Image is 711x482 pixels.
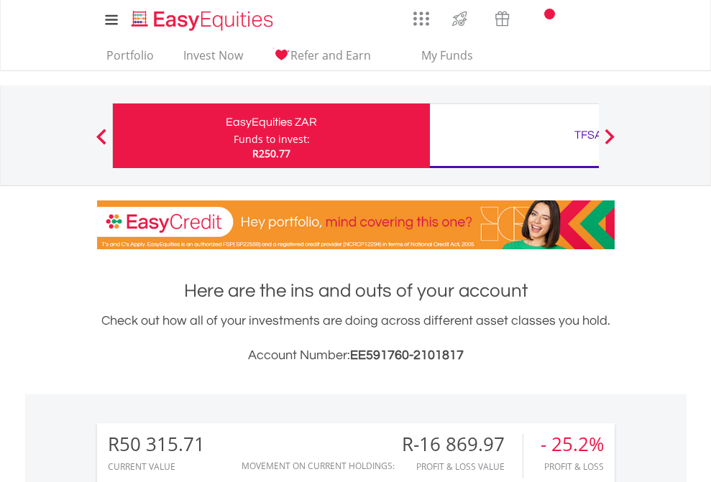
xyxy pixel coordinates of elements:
button: Next [595,136,624,150]
span: R250.77 [252,147,290,160]
img: grid-menu-icon.svg [413,11,429,27]
div: R-16 869.97 [402,434,523,455]
div: R50 315.71 [108,434,205,455]
a: My Profile [597,4,633,35]
div: EasyEquities ZAR [121,112,421,132]
div: Check out how all of your investments are doing across different asset classes you hold. [97,311,615,366]
a: Portfolio [101,48,160,70]
img: thrive-v2.svg [448,7,472,30]
a: FAQ's and Support [560,4,597,32]
a: Notifications [523,4,560,32]
span: Refer and Earn [290,47,371,63]
a: Home page [126,4,279,32]
span: My Funds [400,46,495,65]
h1: Here are the ins and outs of your account [97,278,615,304]
img: EasyCredit Promotion Banner [97,200,615,249]
a: Vouchers [481,4,523,30]
div: Profit & Loss Value [402,462,523,471]
div: - 25.2% [541,434,604,455]
h3: Account Number: [97,346,615,366]
div: CURRENT VALUE [108,462,205,471]
a: Refer and Earn [267,48,377,70]
a: AppsGrid [404,4,439,27]
a: Invest Now [178,48,249,70]
div: Funds to invest: [234,132,310,147]
span: EE591760-2101817 [350,348,464,362]
div: Movement on Current Holdings: [242,461,395,471]
button: Previous [87,136,116,150]
div: Profit & Loss [541,462,604,471]
img: EasyEquities_Logo.png [129,9,279,32]
img: vouchers-v2.svg [490,7,514,30]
